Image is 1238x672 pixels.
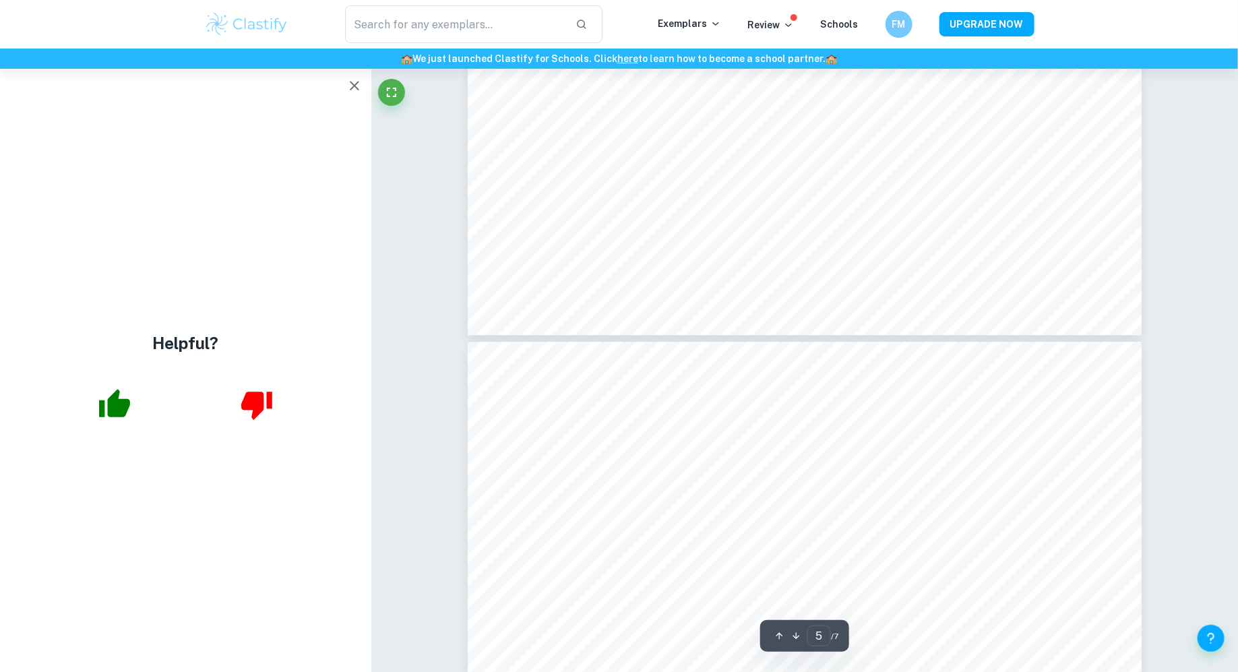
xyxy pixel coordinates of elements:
[826,53,837,64] span: 🏫
[153,331,219,355] h4: Helpful?
[204,11,290,38] img: Clastify logo
[617,53,638,64] a: here
[886,11,912,38] button: FM
[748,18,794,32] p: Review
[821,19,859,30] a: Schools
[831,630,838,642] span: / 7
[345,5,565,43] input: Search for any exemplars...
[658,16,721,31] p: Exemplars
[891,17,906,32] h6: FM
[1198,625,1225,652] button: Help and Feedback
[378,79,405,106] button: Fullscreen
[939,12,1034,36] button: UPGRADE NOW
[401,53,412,64] span: 🏫
[3,51,1235,66] h6: We just launched Clastify for Schools. Click to learn how to become a school partner.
